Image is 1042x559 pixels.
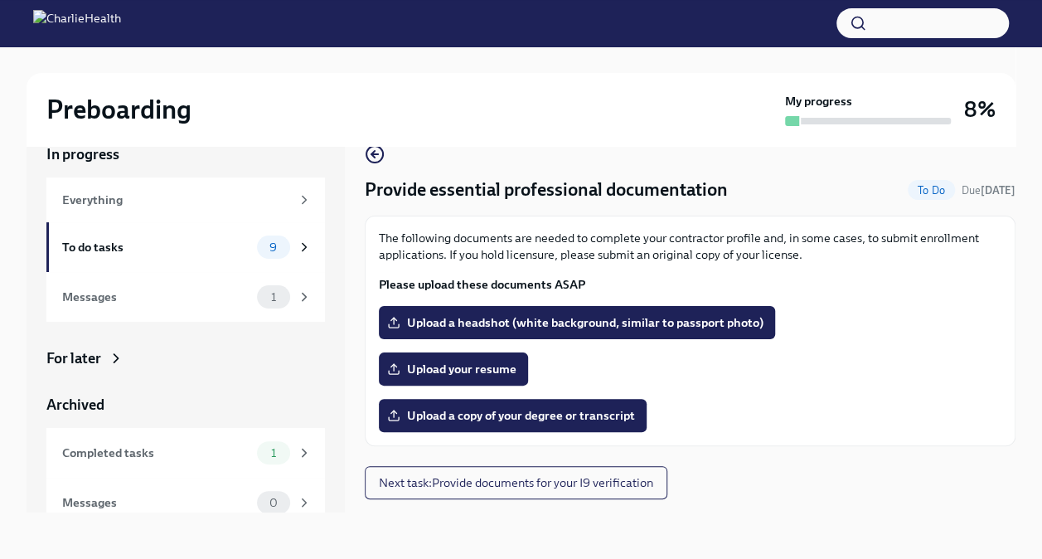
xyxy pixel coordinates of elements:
span: Upload your resume [390,361,516,377]
span: 1 [261,447,286,459]
a: Everything [46,177,325,222]
div: For later [46,348,101,368]
strong: [DATE] [981,184,1015,197]
a: In progress [46,144,325,164]
a: Completed tasks1 [46,428,325,478]
span: 9 [259,241,287,254]
div: Everything [62,191,290,209]
label: Upload a headshot (white background, similar to passport photo) [379,306,775,339]
p: The following documents are needed to complete your contractor profile and, in some cases, to sub... [379,230,1001,263]
span: Next task : Provide documents for your I9 verification [379,474,653,491]
div: Messages [62,493,250,512]
a: Messages1 [46,272,325,322]
h4: Provide essential professional documentation [365,177,728,202]
span: October 12th, 2025 09:00 [962,182,1015,198]
h2: Preboarding [46,93,191,126]
span: 0 [259,497,288,509]
label: Upload a copy of your degree or transcript [379,399,647,432]
span: Due [962,184,1015,197]
span: To Do [908,184,955,197]
label: Upload your resume [379,352,528,386]
button: Next task:Provide documents for your I9 verification [365,466,667,499]
a: Messages0 [46,478,325,527]
img: CharlieHealth [33,10,121,36]
div: Messages [62,288,250,306]
span: 1 [261,291,286,304]
div: To do tasks [62,238,250,256]
strong: My progress [785,93,852,109]
h3: 8% [964,95,996,124]
a: Archived [46,395,325,415]
a: To do tasks9 [46,222,325,272]
a: For later [46,348,325,368]
div: Completed tasks [62,444,250,462]
span: Upload a copy of your degree or transcript [390,407,635,424]
strong: Please upload these documents ASAP [379,277,585,292]
span: Upload a headshot (white background, similar to passport photo) [390,314,763,331]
